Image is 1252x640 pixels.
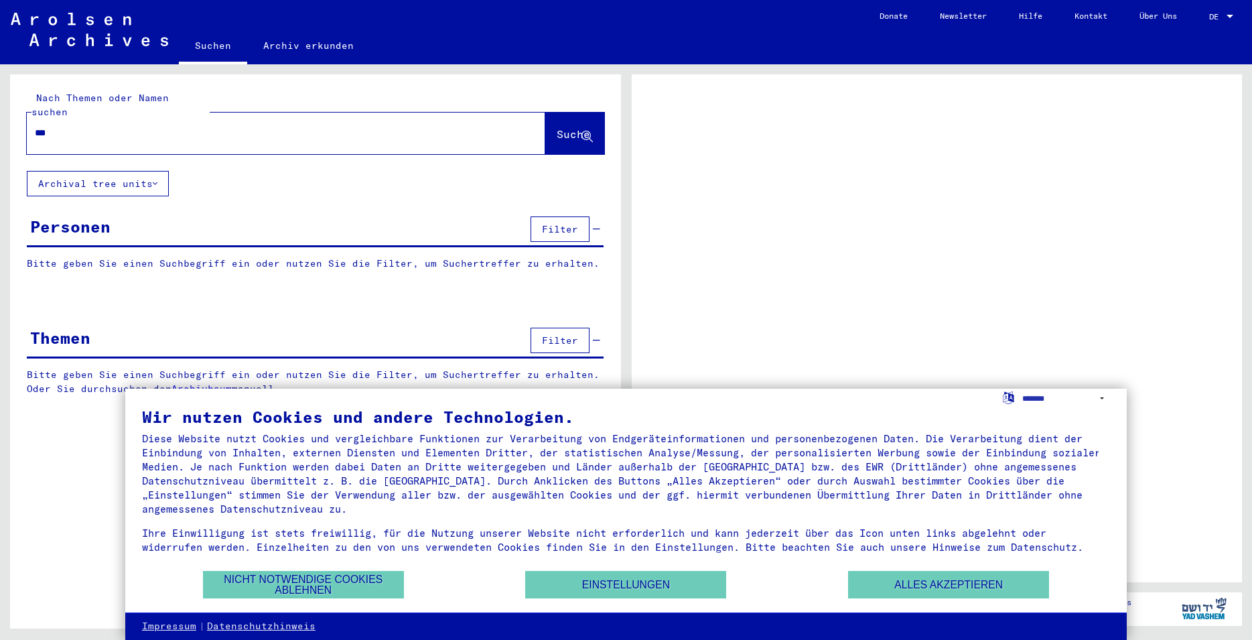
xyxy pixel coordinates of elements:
select: Sprache auswählen [1022,389,1110,408]
div: Wir nutzen Cookies und andere Technologien. [142,409,1110,425]
div: Ihre Einwilligung ist stets freiwillig, für die Nutzung unserer Website nicht erforderlich und ka... [142,526,1110,554]
label: Sprache auswählen [1001,391,1016,403]
p: Bitte geben Sie einen Suchbegriff ein oder nutzen Sie die Filter, um Suchertreffer zu erhalten. [27,257,604,271]
a: Impressum [142,620,196,633]
mat-label: Nach Themen oder Namen suchen [31,92,169,118]
button: Alles akzeptieren [848,571,1049,598]
a: Archiv erkunden [247,29,370,62]
div: Themen [30,326,90,350]
a: Datenschutzhinweis [207,620,316,633]
img: yv_logo.png [1179,592,1229,625]
button: Archival tree units [27,171,169,196]
span: Filter [542,334,578,346]
button: Filter [531,328,589,353]
a: Archivbaum [171,383,232,395]
button: Suche [545,113,604,154]
p: Bitte geben Sie einen Suchbegriff ein oder nutzen Sie die Filter, um Suchertreffer zu erhalten. O... [27,368,604,396]
button: Nicht notwendige Cookies ablehnen [203,571,404,598]
img: Arolsen_neg.svg [11,13,168,46]
span: DE [1209,12,1224,21]
div: Personen [30,214,111,239]
a: Suchen [179,29,247,64]
span: Filter [542,223,578,235]
span: Suche [557,127,590,141]
button: Filter [531,216,589,242]
button: Einstellungen [525,571,726,598]
div: Diese Website nutzt Cookies und vergleichbare Funktionen zur Verarbeitung von Endgeräteinformatio... [142,432,1110,516]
